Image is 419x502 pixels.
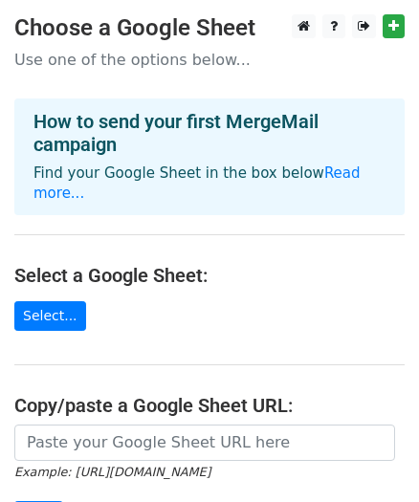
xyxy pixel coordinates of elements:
[33,164,361,202] a: Read more...
[33,110,386,156] h4: How to send your first MergeMail campaign
[14,264,405,287] h4: Select a Google Sheet:
[14,14,405,42] h3: Choose a Google Sheet
[14,394,405,417] h4: Copy/paste a Google Sheet URL:
[14,425,395,461] input: Paste your Google Sheet URL here
[33,164,386,204] p: Find your Google Sheet in the box below
[14,50,405,70] p: Use one of the options below...
[14,301,86,331] a: Select...
[14,465,210,479] small: Example: [URL][DOMAIN_NAME]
